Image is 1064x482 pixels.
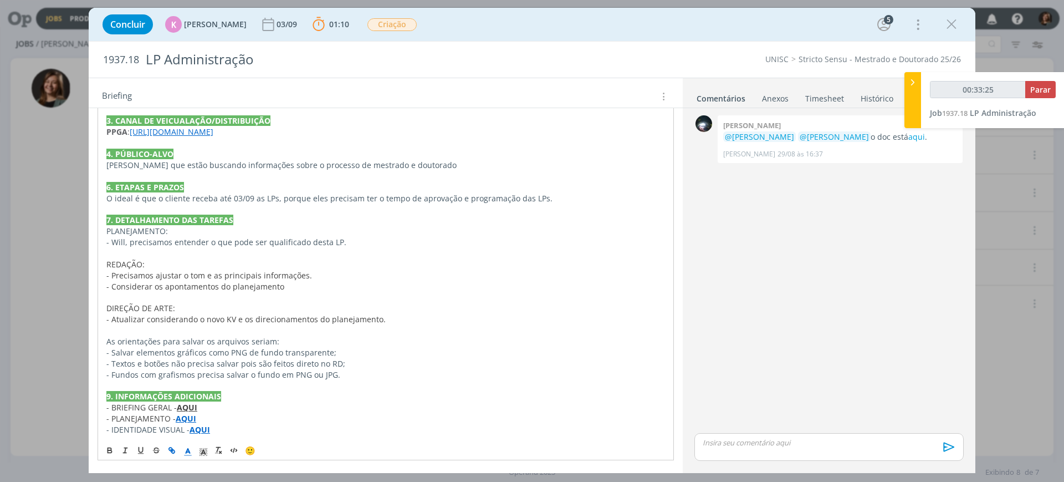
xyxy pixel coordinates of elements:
[310,16,352,33] button: 01:10
[177,402,197,413] a: AQUI
[242,444,258,457] button: 🙂
[805,88,845,104] a: Timesheet
[970,108,1036,118] span: LP Administração
[367,18,417,32] button: Criação
[106,237,665,248] p: - Will, precisamos entender o que pode ser qualificado desta LP.
[723,149,775,159] p: [PERSON_NAME]
[723,120,781,130] b: [PERSON_NAME]
[196,444,211,457] span: Cor de Fundo
[106,303,175,313] span: DIREÇÃO DE ARTE:
[106,314,386,324] span: - Atualizar considerando o novo KV e os direcionamentos do planejamento.
[884,15,893,24] div: 5
[102,89,132,104] span: Briefing
[176,413,196,424] a: AQUI
[367,18,417,31] span: Criação
[277,21,299,28] div: 03/09
[696,88,746,104] a: Comentários
[908,131,925,142] a: aqui
[106,336,665,347] p: As orientações para salvar os arquivos seriam:
[799,54,961,64] a: Stricto Sensu - Mestrado e Doutorado 25/26
[106,358,665,369] p: - Textos e botões não precisa salvar pois são feitos direto no RD;
[762,93,789,104] div: Anexos
[106,402,177,413] span: - BRIEFING GERAL -
[106,193,665,204] p: O ideal é que o cliente receba até 03/09 as LPs, porque eles precisam ter o tempo de aprovação e ...
[942,108,968,118] span: 1937.18
[106,259,145,270] span: REDAÇÃO:
[695,115,712,132] img: G
[110,20,145,29] span: Concluir
[106,413,176,424] span: - PLANEJAMENTO -
[165,16,247,33] button: K[PERSON_NAME]
[141,46,599,73] div: LP Administração
[106,160,665,171] p: [PERSON_NAME] que estão buscando informações sobre o processo de mestrado e doutorado
[1030,84,1051,95] span: Parar
[106,369,665,380] p: - Fundos com grafismos precisa salvar o fundo em PNG ou JPG.
[103,54,139,66] span: 1937.18
[245,445,255,456] span: 🙂
[106,215,233,225] strong: 7. DETALHAMENTO DAS TAREFAS
[930,108,1036,118] a: Job1937.18LP Administração
[89,8,975,473] div: dialog
[860,88,894,104] a: Histórico
[800,131,869,142] span: @[PERSON_NAME]
[329,19,349,29] span: 01:10
[106,149,173,159] strong: 4. PÚBLICO-ALVO
[1025,81,1056,98] button: Parar
[106,424,665,435] p: - IDENTIDADE VISUAL -
[725,131,794,142] span: @[PERSON_NAME]
[180,444,196,457] span: Cor do Texto
[106,391,221,402] strong: 9. INFORMAÇÕES ADICIONAIS
[184,21,247,28] span: [PERSON_NAME]
[106,182,184,192] strong: 6. ETAPAS E PRAZOS
[106,115,270,126] strong: 3. CANAL DE VEICUALAÇÃO/DISTRIBUIÇÃO
[106,281,284,292] span: - Considerar os apontamentos do planejamento
[106,347,665,358] p: - Salvar elementos gráficos como PNG de fundo transparente;
[875,16,893,33] button: 5
[106,126,127,137] strong: PPGA
[130,126,213,137] a: [URL][DOMAIN_NAME]
[723,131,957,143] p: o doc está .
[106,270,312,281] span: - Precisamos ajustar o tom e as principais informações.
[106,226,665,237] p: PLANEJAMENTO:
[103,14,153,34] button: Concluir
[165,16,182,33] div: K
[127,126,130,137] span: :
[777,149,823,159] span: 29/08 às 16:37
[765,54,789,64] a: UNISC
[190,424,210,435] a: AQUI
